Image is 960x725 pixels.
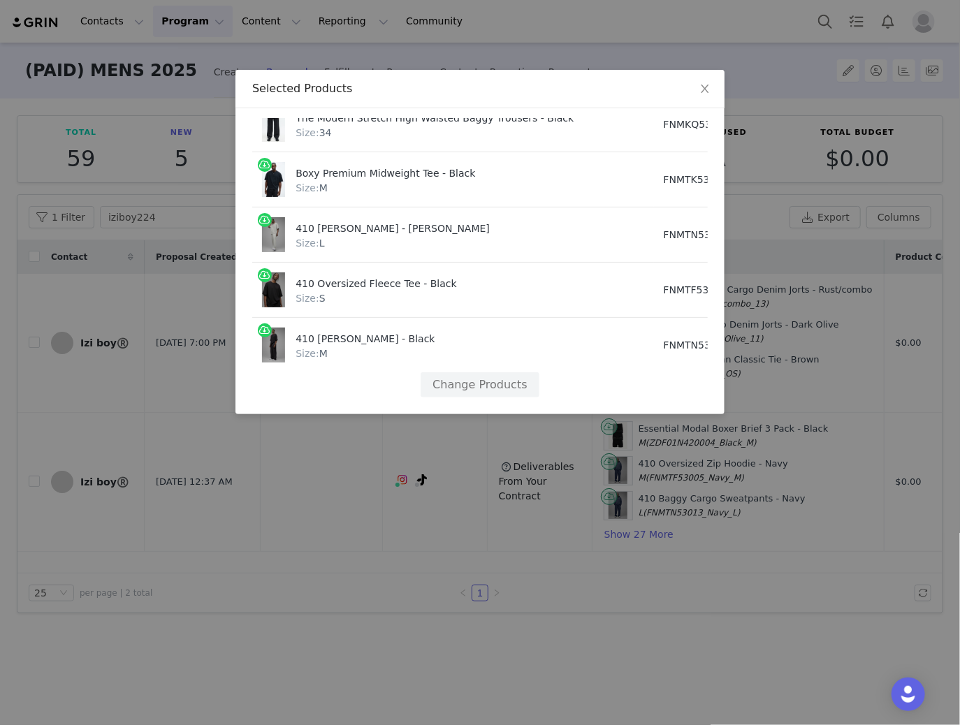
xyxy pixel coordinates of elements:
span: Size: [296,348,319,359]
div: Boxy Premium Midweight Tee - Black [296,162,609,181]
img: 09-23-25_410-Mens-Fleece_black_front_ES_KP_CM-wide-angle-crop-from-below-chin.png [262,272,285,307]
img: 09-23-25_410-Mens-Fleece_heathergrey_front_EH_KP_CM_WG.jpg [262,217,285,252]
span: 34 [296,127,331,138]
img: 08-29-25_S7_51_FNMTK53042_Black_CR_DJ_14-01-31_110441_PXF.jpg [262,162,285,197]
span: L [296,237,324,249]
span: M [296,182,328,193]
div: 410 [PERSON_NAME] - [PERSON_NAME] [296,217,609,236]
td: FNMTK53042_Black_M [654,152,862,207]
button: Change Products [421,372,539,397]
img: 08-29-25_S7_27_FNMKQ53011_Black_CR_DJ_11-40-56_109973_BH.jpg [262,107,285,142]
img: 09-23-25_410-Mens-Fleece_black_front_ES_KP_CM_WG.jpg [262,328,285,362]
td: FNMKQ53011_Black_34 [654,97,862,152]
span: S [296,293,325,304]
i: icon: close [699,83,711,94]
span: Size: [296,127,319,138]
span: M [296,348,328,359]
span: Size: [296,182,319,193]
td: FNMTN53008_Black_M [654,318,862,373]
span: Size: [296,237,319,249]
div: Open Intercom Messenger [892,678,925,711]
span: Size: [296,293,319,304]
td: FNMTN53008_HeatherGrey_L [654,207,862,263]
button: Close [685,70,725,109]
div: 410 [PERSON_NAME] - Black [296,328,609,346]
div: 410 Oversized Fleece Tee - Black [296,272,609,291]
div: Selected Products [252,81,708,96]
td: FNMTF53026_Black_S [654,263,862,318]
